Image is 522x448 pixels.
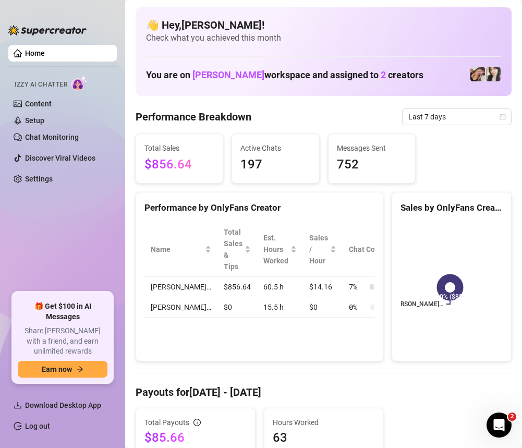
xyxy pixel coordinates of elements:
[343,222,431,277] th: Chat Conversion
[400,201,503,215] div: Sales by OnlyFans Creator
[144,222,217,277] th: Name
[257,277,303,297] td: 60.5 h
[240,155,310,175] span: 197
[144,429,247,446] span: $85.66
[136,110,251,124] h4: Performance Breakdown
[144,155,214,175] span: $856.64
[18,326,107,357] span: Share [PERSON_NAME] with a friend, and earn unlimited rewards
[309,232,328,267] span: Sales / Hour
[217,277,257,297] td: $856.64
[337,155,407,175] span: 752
[349,244,416,255] span: Chat Conversion
[136,385,512,399] h4: Payouts for [DATE] - [DATE]
[263,232,288,267] div: Est. Hours Worked
[192,69,264,80] span: [PERSON_NAME]
[144,297,217,318] td: [PERSON_NAME]…
[76,366,83,373] span: arrow-right
[240,142,310,154] span: Active Chats
[257,297,303,318] td: 15.5 h
[146,18,501,32] h4: 👋 Hey, [PERSON_NAME] !
[224,226,242,272] span: Total Sales & Tips
[71,76,88,91] img: AI Chatter
[18,301,107,322] span: 🎁 Get $100 in AI Messages
[144,417,189,428] span: Total Payouts
[8,25,87,35] img: logo-BBDzfeDw.svg
[146,32,501,44] span: Check what you achieved this month
[486,67,501,81] img: Christina
[18,361,107,378] button: Earn nowarrow-right
[500,114,506,120] span: calendar
[25,116,44,125] a: Setup
[25,154,95,162] a: Discover Viral Videos
[470,67,485,81] img: Christina
[25,133,79,141] a: Chat Monitoring
[391,300,443,308] text: [PERSON_NAME]…
[144,201,374,215] div: Performance by OnlyFans Creator
[337,142,407,154] span: Messages Sent
[349,301,366,313] span: 0 %
[144,277,217,297] td: [PERSON_NAME]…
[151,244,203,255] span: Name
[349,281,366,293] span: 7 %
[408,109,505,125] span: Last 7 days
[25,175,53,183] a: Settings
[25,49,45,57] a: Home
[303,277,343,297] td: $14.16
[42,365,72,373] span: Earn now
[144,142,214,154] span: Total Sales
[381,69,386,80] span: 2
[25,401,101,409] span: Download Desktop App
[14,401,22,409] span: download
[487,413,512,438] iframe: Intercom live chat
[146,69,423,81] h1: You are on workspace and assigned to creators
[273,417,375,428] span: Hours Worked
[217,222,257,277] th: Total Sales & Tips
[25,422,50,430] a: Log out
[193,419,201,426] span: info-circle
[303,222,343,277] th: Sales / Hour
[217,297,257,318] td: $0
[303,297,343,318] td: $0
[508,413,516,421] span: 2
[15,80,67,90] span: Izzy AI Chatter
[273,429,375,446] span: 63
[25,100,52,108] a: Content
